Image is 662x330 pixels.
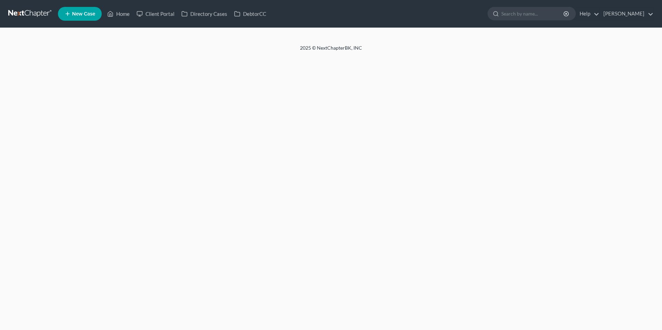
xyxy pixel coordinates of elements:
div: 2025 © NextChapterBK, INC [134,44,528,57]
input: Search by name... [501,7,564,20]
span: New Case [72,11,95,17]
a: DebtorCC [231,8,270,20]
a: Directory Cases [178,8,231,20]
a: Help [576,8,599,20]
a: [PERSON_NAME] [600,8,653,20]
a: Client Portal [133,8,178,20]
a: Home [104,8,133,20]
